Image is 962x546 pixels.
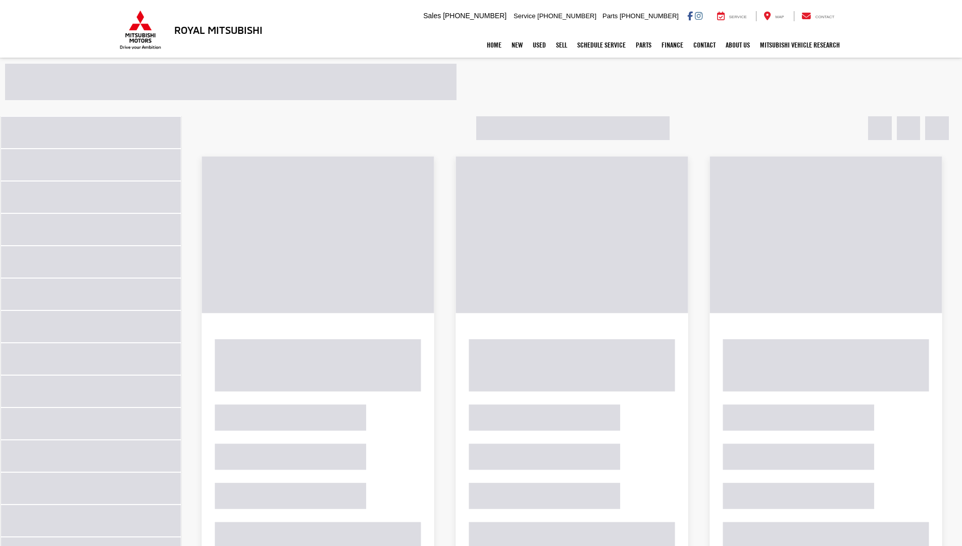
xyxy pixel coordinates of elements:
a: Contact [688,32,721,58]
img: Mitsubishi [118,10,163,50]
a: Home [482,32,507,58]
a: Parts: Opens in a new tab [631,32,656,58]
span: Parts [602,12,618,20]
a: About Us [721,32,755,58]
a: Mitsubishi Vehicle Research [755,32,845,58]
a: New [507,32,528,58]
a: Facebook: Click to visit our Facebook page [687,12,693,20]
span: Sales [423,12,441,20]
span: Service [514,12,535,20]
span: [PHONE_NUMBER] [537,12,596,20]
a: Map [756,11,791,21]
a: Contact [794,11,842,21]
a: Finance [656,32,688,58]
span: Contact [815,15,834,19]
a: Schedule Service: Opens in a new tab [572,32,631,58]
span: [PHONE_NUMBER] [620,12,679,20]
a: Sell [551,32,572,58]
span: Map [775,15,784,19]
span: Service [729,15,747,19]
a: Service [710,11,754,21]
a: Used [528,32,551,58]
span: [PHONE_NUMBER] [443,12,507,20]
a: Instagram: Click to visit our Instagram page [695,12,702,20]
h3: Royal Mitsubishi [174,24,263,35]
